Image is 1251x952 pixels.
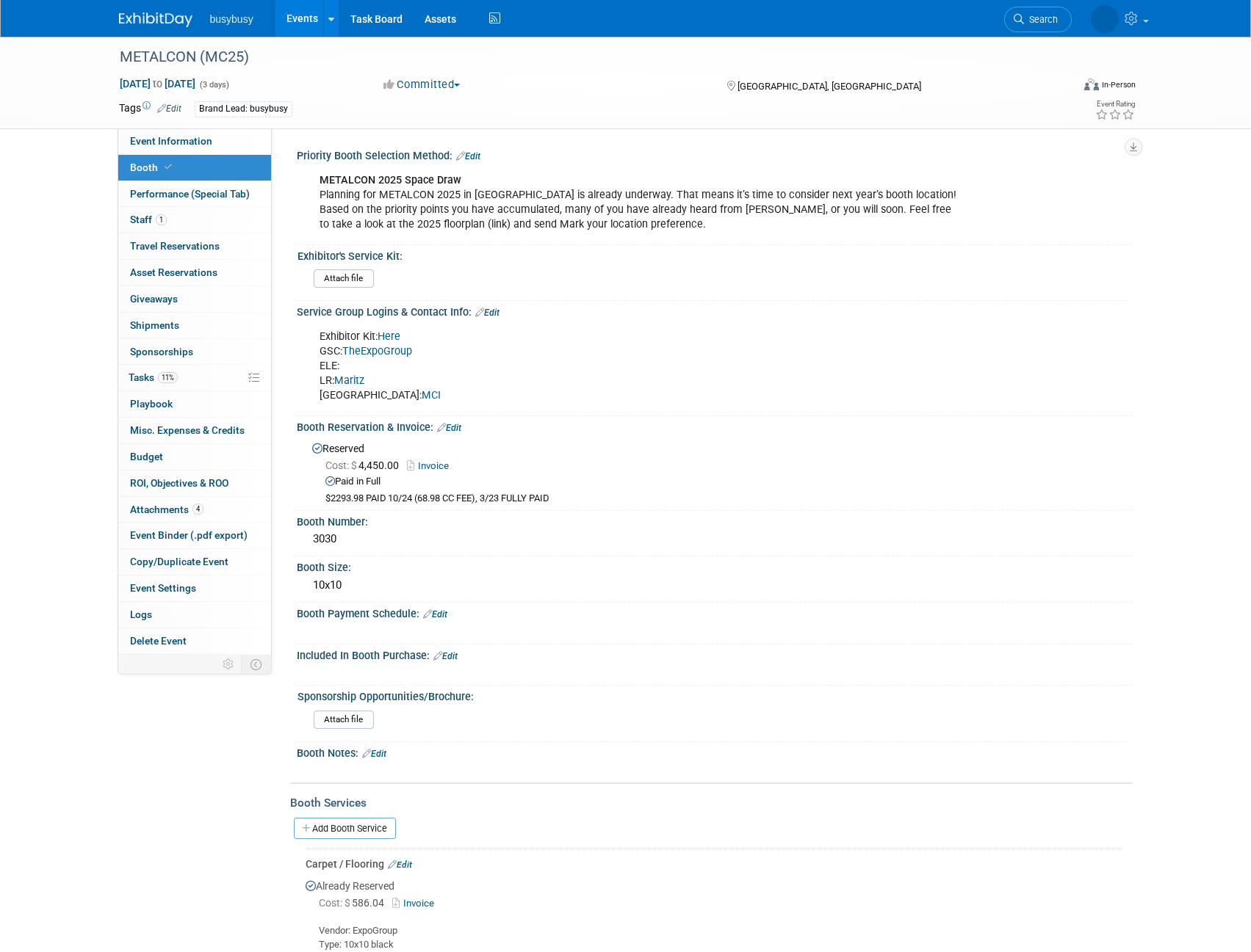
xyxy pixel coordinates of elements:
[130,346,193,357] span: Sponsorships
[118,418,271,443] a: Misc. Expenses & Credits
[407,460,456,471] a: Invoice
[118,286,271,312] a: Giveaways
[130,398,173,410] span: Playbook
[118,260,271,286] a: Asset Reservations
[378,77,466,92] button: Committed
[475,308,500,318] a: Edit
[118,602,271,628] a: Logs
[378,330,400,343] a: Here
[319,897,352,909] span: Cost: $
[298,686,1126,704] div: Sponsorship Opportunities/Brochure:
[297,145,1133,164] div: Priority Booth Selection Method:
[130,240,220,252] span: Travel Reservations
[118,233,271,259] a: Travel Reservations
[388,860,412,870] a: Edit
[297,556,1133,575] div: Booth Size:
[309,322,971,410] div: Exhibitor Kit: GSC: ELE: LR: [GEOGRAPHIC_DATA]:
[1091,5,1119,33] img: Braden Gillespie
[118,128,271,154] a: Event Information
[118,391,271,417] a: Playbook
[130,635,187,647] span: Delete Event
[342,345,412,357] a: TheExpoGroup
[130,214,167,225] span: Staff
[118,444,271,470] a: Budget
[130,188,250,200] span: Performance (Special Tab)
[118,575,271,601] a: Event Settings
[297,603,1133,622] div: Booth Payment Schedule:
[456,151,480,161] a: Edit
[290,795,1133,811] div: Booth Services
[325,459,358,471] span: Cost: $
[118,365,271,390] a: Tasks11%
[422,389,441,401] a: MCI
[297,301,1133,320] div: Service Group Logins & Contact Info:
[433,651,458,661] a: Edit
[309,166,971,239] div: Planning for METALCON 2025 in [GEOGRAPHIC_DATA] is already underway. That means it’s time to cons...
[210,13,253,25] span: busybusy
[306,857,1122,871] div: Carpet / Flooring
[738,81,921,92] span: [GEOGRAPHIC_DATA], [GEOGRAPHIC_DATA]
[130,582,196,594] span: Event Settings
[119,12,192,27] img: ExhibitDay
[298,245,1126,264] div: Exhibitor's Service Kit:
[119,77,196,90] span: [DATE] [DATE]
[118,339,271,365] a: Sponsorships
[118,628,271,654] a: Delete Event
[165,163,172,171] i: Booth reservation complete
[130,556,228,567] span: Copy/Duplicate Event
[151,78,165,90] span: to
[241,655,271,674] td: Toggle Event Tabs
[130,293,178,305] span: Giveaways
[1024,14,1058,25] span: Search
[118,497,271,523] a: Attachments4
[192,504,203,515] span: 4
[158,372,178,383] span: 11%
[308,574,1122,597] div: 10x10
[308,437,1122,505] div: Reserved
[294,818,396,839] a: Add Booth Service
[308,528,1122,551] div: 3030
[325,493,1122,505] div: $2293.98 PAID 10/24 (68.98 CC FEE), 3/23 FULLY PAID
[320,174,461,186] b: METALCON 2025 Space Draw
[118,470,271,496] a: ROI, Objectives & ROO
[130,451,163,462] span: Budget
[362,749,386,759] a: Edit
[130,424,245,436] span: Misc. Expenses & Credits
[297,511,1133,529] div: Booth Number:
[157,103,181,114] a: Edit
[130,161,175,173] span: Booth
[198,80,229,90] span: (3 days)
[118,181,271,207] a: Performance (Special Tab)
[985,76,1136,98] div: Event Format
[129,371,178,383] span: Tasks
[130,266,217,278] span: Asset Reservations
[325,475,1122,489] div: Paid in Full
[1095,101,1135,108] div: Event Rating
[319,897,390,909] span: 586.04
[1004,7,1072,32] a: Search
[437,423,461,433] a: Edit
[118,523,271,548] a: Event Binder (.pdf export)
[130,504,203,515] span: Attachments
[156,214,167,225] span: 1
[1084,79,1099,90] img: Format-Inperson.png
[115,44,1050,70] div: METALCON (MC25)
[392,898,440,909] a: Invoice
[423,609,447,619] a: Edit
[130,608,152,620] span: Logs
[130,319,179,331] span: Shipments
[118,549,271,575] a: Copy/Duplicate Event
[118,207,271,233] a: Staff1
[119,101,181,117] td: Tags
[334,374,364,387] a: Maritz
[118,155,271,181] a: Booth
[130,477,228,489] span: ROI, Objectives & ROO
[297,644,1133,664] div: Included In Booth Purchase:
[195,101,292,117] div: Brand Lead: busybusy
[325,459,405,471] span: 4,450.00
[130,135,212,147] span: Event Information
[297,742,1133,761] div: Booth Notes:
[130,529,248,541] span: Event Binder (.pdf export)
[297,416,1133,435] div: Booth Reservation & Invoice:
[1101,79,1136,90] div: In-Person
